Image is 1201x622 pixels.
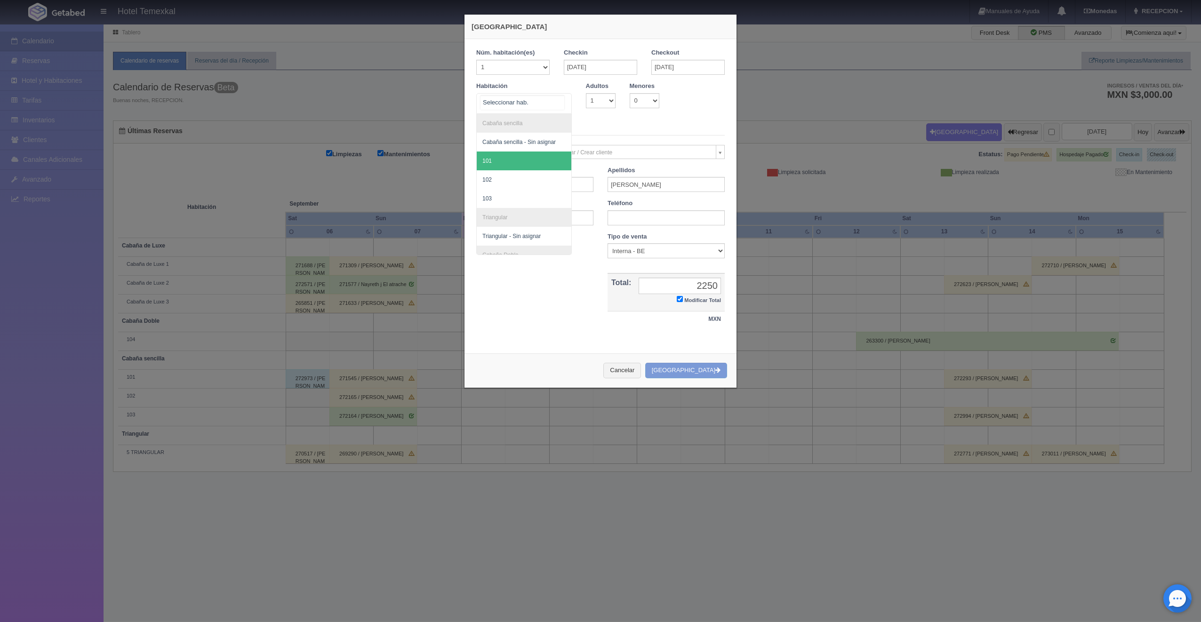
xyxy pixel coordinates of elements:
h4: [GEOGRAPHIC_DATA] [472,22,729,32]
label: Habitación [476,82,507,91]
input: DD-MM-AAAA [564,60,637,75]
span: 102 [482,176,492,183]
strong: MXN [708,316,721,322]
label: Apellidos [608,166,635,175]
span: Triangular - Sin asignar [482,233,541,239]
label: Cliente [469,145,535,154]
span: Seleccionar / Crear cliente [546,145,713,159]
legend: Datos del Cliente [476,121,725,136]
span: 103 [482,195,492,202]
input: Modificar Total [677,296,683,302]
label: Checkin [564,48,588,57]
small: Modificar Total [684,297,721,303]
th: Total: [608,273,635,311]
label: Tipo de venta [608,232,647,241]
label: Adultos [586,82,609,91]
input: Seleccionar hab. [480,96,564,110]
span: Cabaña sencilla - Sin asignar [482,139,556,145]
span: 101 [482,158,492,164]
a: Seleccionar / Crear cliente [542,145,725,159]
label: Núm. habitación(es) [476,48,535,57]
button: Cancelar [603,363,641,378]
label: Menores [630,82,655,91]
label: Checkout [651,48,679,57]
label: Teléfono [608,199,633,208]
input: DD-MM-AAAA [651,60,725,75]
